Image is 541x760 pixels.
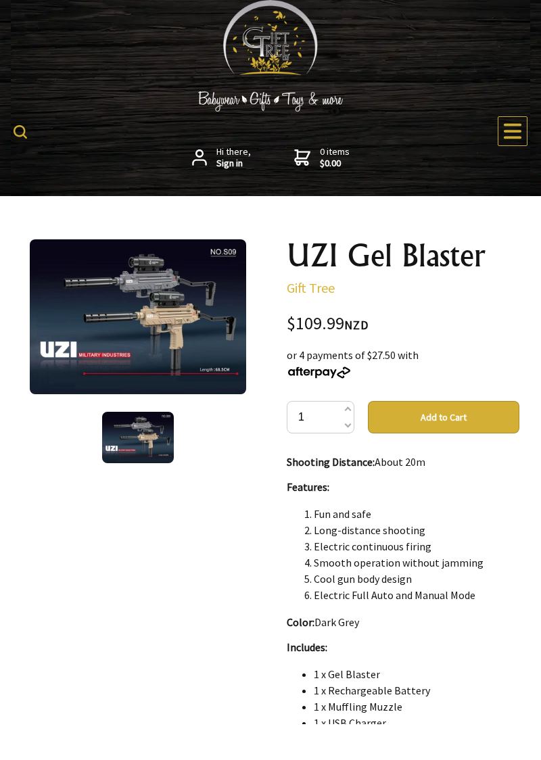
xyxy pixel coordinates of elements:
li: 1 x Rechargeable Battery [314,682,519,698]
a: Gift Tree [287,279,335,296]
span: Hi there, [216,146,251,170]
p: About 20m [287,454,519,470]
p: Dark Grey [287,614,519,630]
a: Hi there,Sign in [192,146,251,170]
strong: Includes: [287,640,327,654]
strong: Color: [287,615,314,629]
span: NZD [344,317,369,333]
img: product search [14,125,27,139]
img: UZI Gel Blaster [30,239,245,394]
button: Add to Cart [368,401,519,433]
img: Afterpay [287,366,352,379]
li: 1 x USB Charger [314,715,519,731]
strong: Sign in [216,158,251,170]
li: Electric Full Auto and Manual Mode [314,587,519,603]
div: $109.99 [287,315,519,333]
strong: Shooting Distance: [287,455,375,469]
li: Long-distance shooting [314,522,519,538]
img: UZI Gel Blaster [102,412,174,463]
a: 0 items$0.00 [294,146,350,170]
li: Fun and safe [314,506,519,522]
li: 1 x Muffling Muzzle [314,698,519,715]
img: Babywear - Gifts - Toys & more [169,91,372,112]
div: or 4 payments of $27.50 with [287,347,519,379]
li: Electric continuous firing [314,538,519,554]
strong: Features: [287,480,329,494]
li: Cool gun body design [314,571,519,587]
span: 0 items [320,145,350,170]
h1: UZI Gel Blaster [287,239,519,272]
li: 1 x Gel Blaster [314,666,519,682]
strong: $0.00 [320,158,350,170]
li: Smooth operation without jamming [314,554,519,571]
